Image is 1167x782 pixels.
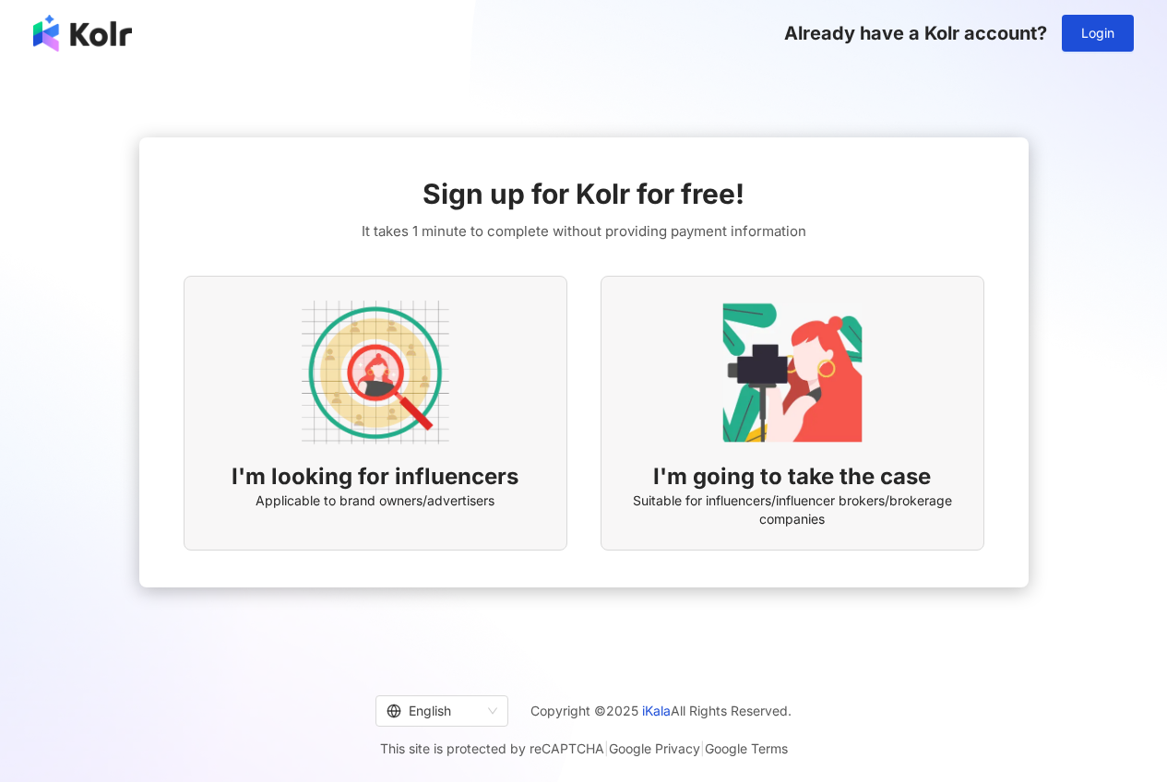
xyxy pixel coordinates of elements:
[302,299,449,446] img: AD identity option
[362,220,806,243] span: It takes 1 minute to complete without providing payment information
[624,492,961,527] span: Suitable for influencers/influencer brokers/brokerage companies
[642,703,671,718] a: iKala
[33,15,132,52] img: logo
[387,696,481,726] div: English
[705,741,788,756] a: Google Terms
[653,461,931,492] span: I'm going to take the case
[604,741,609,756] span: |
[256,492,494,510] span: Applicable to brand owners/advertisers
[719,299,866,446] img: KOL identity option
[232,461,518,492] span: I'm looking for influencers
[609,741,700,756] a: Google Privacy
[700,741,705,756] span: |
[1081,26,1114,41] span: Login
[784,22,1047,44] span: Already have a Kolr account?
[530,700,792,722] span: Copyright © 2025 All Rights Reserved.
[1062,15,1134,52] button: Login
[380,738,788,760] span: This site is protected by reCAPTCHA
[423,174,744,213] span: Sign up for Kolr for free!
